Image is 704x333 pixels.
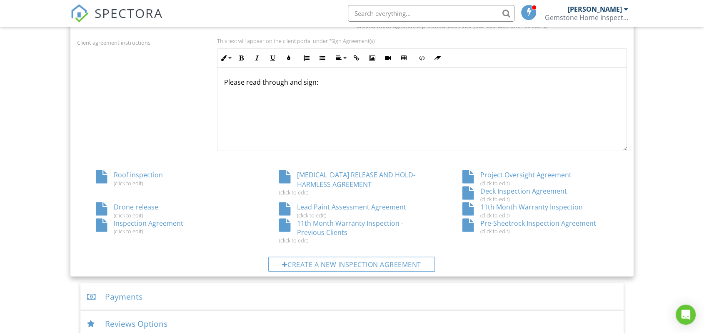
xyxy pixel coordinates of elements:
[279,237,425,244] div: (click to edit)
[462,196,608,202] div: (click to edit)
[357,3,620,30] label: Both checkbox signatures and written signatures are legally binding for agreements. They both cap...
[77,219,260,235] div: Inspection Agreement
[265,50,281,66] button: Underline (Ctrl+U)
[279,212,425,219] div: (click to edit)
[462,212,608,219] div: (click to edit)
[70,11,163,29] a: SPECTORA
[444,202,627,218] div: 11th Month Warranty Inspection
[249,50,265,66] button: Italic (Ctrl+I)
[96,212,242,219] div: (click to edit)
[279,189,425,196] div: (click to edit)
[233,50,249,66] button: Bold (Ctrl+B)
[462,180,608,187] div: (click to edit)
[77,39,150,46] label: Client agreement instructions
[96,228,242,235] div: (click to edit)
[217,38,627,44] p: This text will appear on the client portal under "Sign Agreement(s)"
[77,202,260,218] div: Drone release
[281,50,297,66] button: Colors
[348,5,514,22] input: Search everything...
[462,228,608,235] div: (click to edit)
[77,257,627,273] a: Create a new inspection agreement
[224,78,620,87] p: Please read through and sign:
[444,187,627,202] div: Deck Inspection Agreement
[429,50,445,66] button: Clear Formatting
[676,305,696,325] div: Open Intercom Messenger
[260,202,444,218] div: Lead Paint Assessment Agreement
[444,170,627,186] div: Project Oversight Agreement
[96,180,242,187] div: (click to edit)
[568,5,622,13] div: [PERSON_NAME]
[77,170,260,186] div: Roof inspection
[80,283,624,310] div: Payments
[299,50,315,66] button: Ordered List
[348,50,364,66] button: Insert Link (Ctrl+K)
[444,219,627,235] div: Pre-Sheetrock Inspection Agreement
[364,50,380,66] button: Insert Image (Ctrl+P)
[332,50,348,66] button: Align
[268,257,435,272] div: Create a new inspection agreement
[70,4,89,23] img: The Best Home Inspection Software - Spectora
[260,170,444,196] div: [MEDICAL_DATA] RELEASE AND HOLD-HARMLESS AGREEMENT
[95,4,163,22] span: SPECTORA
[315,50,330,66] button: Unordered List
[217,50,233,66] button: Inline Style
[380,50,396,66] button: Insert Video
[260,219,444,244] div: 11th Month Warranty Inspection - Previous Clients
[414,50,429,66] button: Code View
[396,50,412,66] button: Insert Table
[545,13,628,22] div: Gemstone Home Inspections, LLC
